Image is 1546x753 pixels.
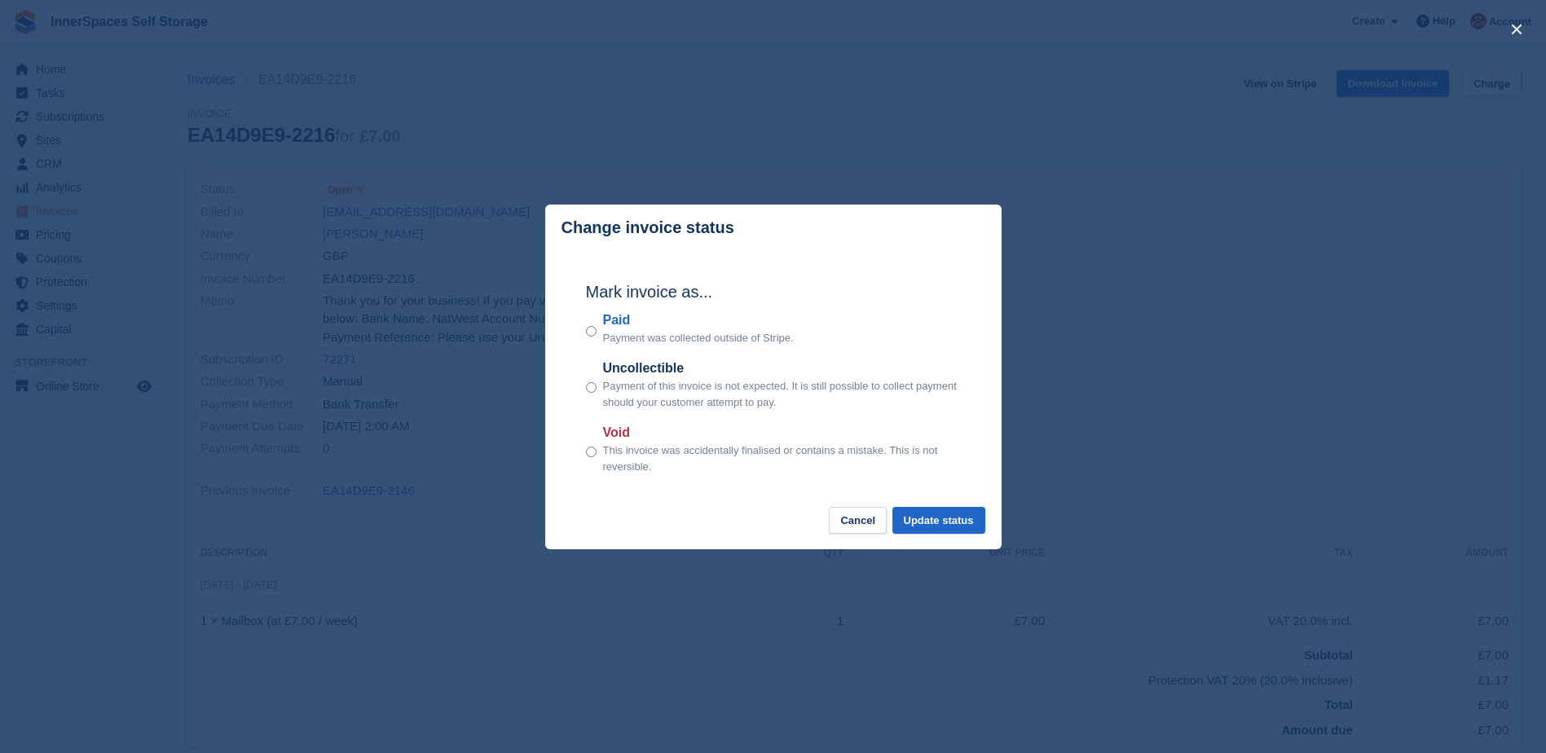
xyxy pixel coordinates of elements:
[603,443,961,474] p: This invoice was accidentally finalised or contains a mistake. This is not reversible.
[829,507,887,534] button: Cancel
[586,280,961,304] h2: Mark invoice as...
[892,507,985,534] button: Update status
[603,423,961,443] label: Void
[603,359,961,378] label: Uncollectible
[562,218,734,237] p: Change invoice status
[603,310,794,330] label: Paid
[1504,16,1530,42] button: close
[603,330,794,346] p: Payment was collected outside of Stripe.
[603,378,961,410] p: Payment of this invoice is not expected. It is still possible to collect payment should your cust...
